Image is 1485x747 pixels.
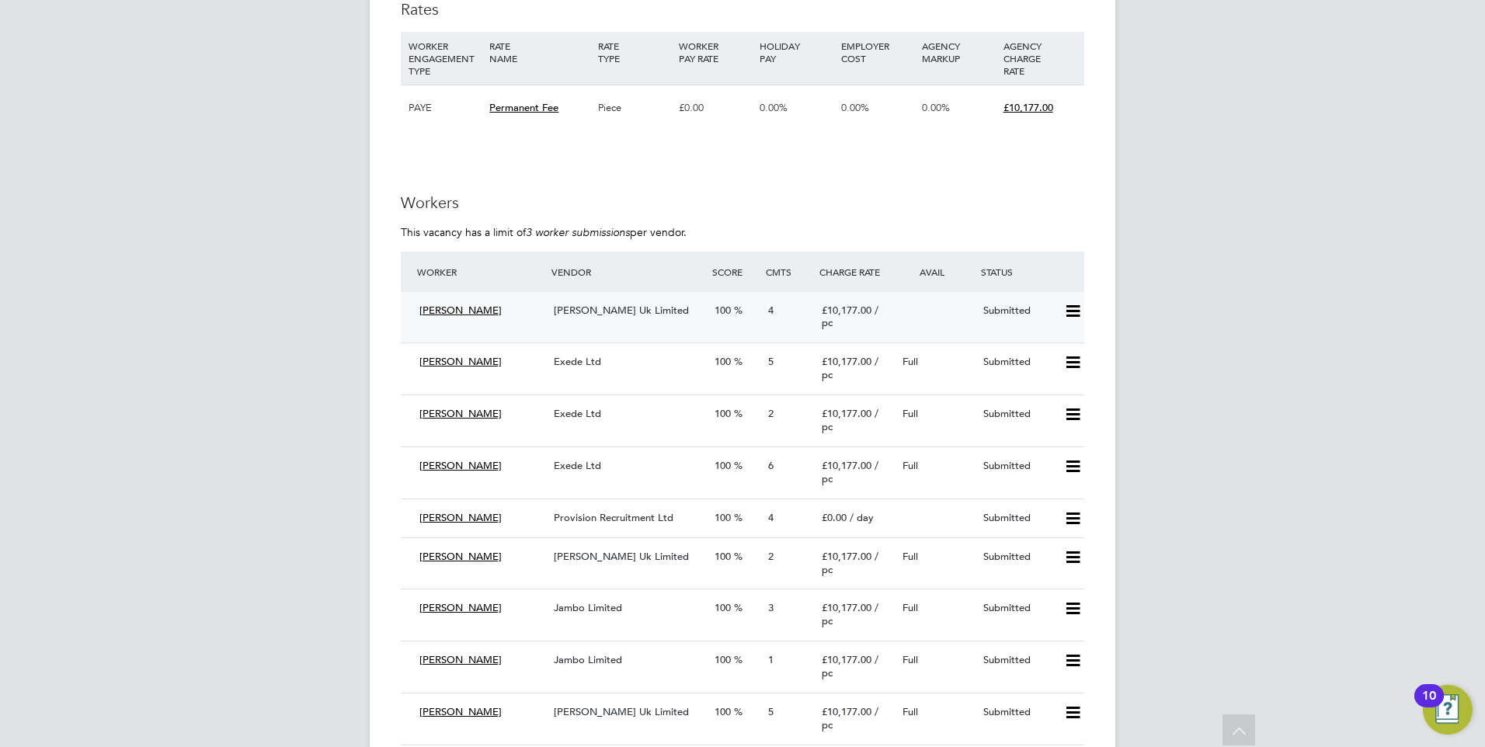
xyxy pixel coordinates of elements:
[902,407,918,420] span: Full
[822,459,878,485] span: / pc
[977,596,1058,621] div: Submitted
[419,304,502,317] span: [PERSON_NAME]
[822,355,878,381] span: / pc
[1423,685,1473,735] button: Open Resource Center, 10 new notifications
[822,459,871,472] span: £10,177.00
[419,550,502,563] span: [PERSON_NAME]
[419,407,502,420] span: [PERSON_NAME]
[419,705,502,718] span: [PERSON_NAME]
[554,459,601,472] span: Exede Ltd
[768,407,774,420] span: 2
[715,550,731,563] span: 100
[715,407,731,420] span: 100
[768,653,774,666] span: 1
[401,193,1084,213] h3: Workers
[405,85,485,130] div: PAYE
[822,601,878,627] span: / pc
[401,225,1084,239] p: This vacancy has a limit of per vendor.
[419,601,502,614] span: [PERSON_NAME]
[977,349,1058,375] div: Submitted
[850,511,874,524] span: / day
[554,355,601,368] span: Exede Ltd
[822,407,871,420] span: £10,177.00
[896,258,977,286] div: Avail
[822,550,871,563] span: £10,177.00
[1422,696,1436,716] div: 10
[554,550,689,563] span: [PERSON_NAME] Uk Limited
[768,304,774,317] span: 4
[922,101,950,114] span: 0.00%
[419,355,502,368] span: [PERSON_NAME]
[756,32,836,72] div: HOLIDAY PAY
[715,511,731,524] span: 100
[405,32,485,85] div: WORKER ENGAGEMENT TYPE
[526,225,630,239] em: 3 worker submissions
[1003,101,1053,114] span: £10,177.00
[822,355,871,368] span: £10,177.00
[708,258,762,286] div: Score
[977,700,1058,725] div: Submitted
[554,511,673,524] span: Provision Recruitment Ltd
[977,453,1058,479] div: Submitted
[594,32,675,72] div: RATE TYPE
[554,407,601,420] span: Exede Ltd
[715,653,731,666] span: 100
[822,653,871,666] span: £10,177.00
[902,550,918,563] span: Full
[594,85,675,130] div: Piece
[675,85,756,130] div: £0.00
[822,705,871,718] span: £10,177.00
[902,653,918,666] span: Full
[489,101,558,114] span: Permanent Fee
[675,32,756,72] div: WORKER PAY RATE
[485,32,593,72] div: RATE NAME
[715,304,731,317] span: 100
[715,705,731,718] span: 100
[419,653,502,666] span: [PERSON_NAME]
[822,511,847,524] span: £0.00
[977,506,1058,531] div: Submitted
[768,550,774,563] span: 2
[902,355,918,368] span: Full
[902,459,918,472] span: Full
[715,601,731,614] span: 100
[554,653,622,666] span: Jambo Limited
[816,258,896,286] div: Charge Rate
[768,601,774,614] span: 3
[419,511,502,524] span: [PERSON_NAME]
[715,459,731,472] span: 100
[822,705,878,731] span: / pc
[554,705,689,718] span: [PERSON_NAME] Uk Limited
[977,401,1058,427] div: Submitted
[822,653,878,679] span: / pc
[902,705,918,718] span: Full
[768,705,774,718] span: 5
[977,544,1058,570] div: Submitted
[902,601,918,614] span: Full
[841,101,869,114] span: 0.00%
[918,32,999,72] div: AGENCY MARKUP
[548,258,708,286] div: Vendor
[768,459,774,472] span: 6
[768,355,774,368] span: 5
[762,258,816,286] div: Cmts
[822,407,878,433] span: / pc
[419,459,502,472] span: [PERSON_NAME]
[413,258,548,286] div: Worker
[554,304,689,317] span: [PERSON_NAME] Uk Limited
[822,601,871,614] span: £10,177.00
[822,304,871,317] span: £10,177.00
[977,648,1058,673] div: Submitted
[760,101,788,114] span: 0.00%
[768,511,774,524] span: 4
[554,601,622,614] span: Jambo Limited
[977,298,1058,324] div: Submitted
[1000,32,1080,85] div: AGENCY CHARGE RATE
[715,355,731,368] span: 100
[822,550,878,576] span: / pc
[837,32,918,72] div: EMPLOYER COST
[822,304,878,330] span: / pc
[977,258,1084,286] div: Status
